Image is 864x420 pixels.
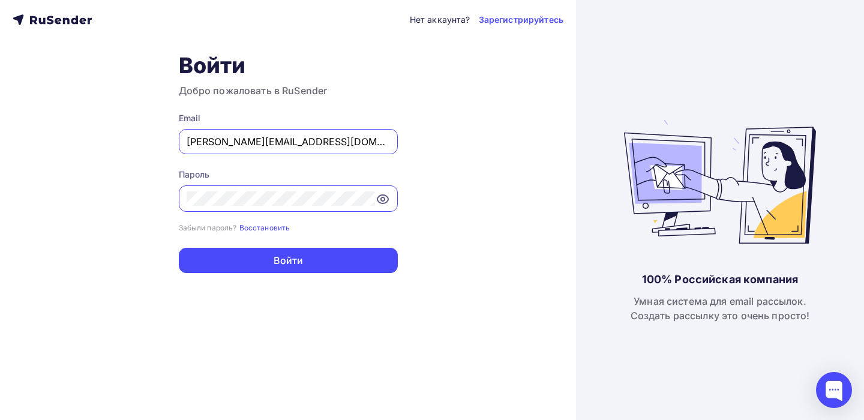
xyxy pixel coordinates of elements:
div: Нет аккаунта? [410,14,470,26]
small: Забыли пароль? [179,223,237,232]
button: Войти [179,248,398,273]
input: Укажите свой email [187,134,390,149]
h1: Войти [179,52,398,79]
div: Email [179,112,398,124]
div: Пароль [179,169,398,181]
div: Умная система для email рассылок. Создать рассылку это очень просто! [631,294,810,323]
a: Зарегистрируйтесь [479,14,563,26]
a: Восстановить [239,222,290,232]
div: 100% Российская компания [642,272,798,287]
small: Восстановить [239,223,290,232]
h3: Добро пожаловать в RuSender [179,83,398,98]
